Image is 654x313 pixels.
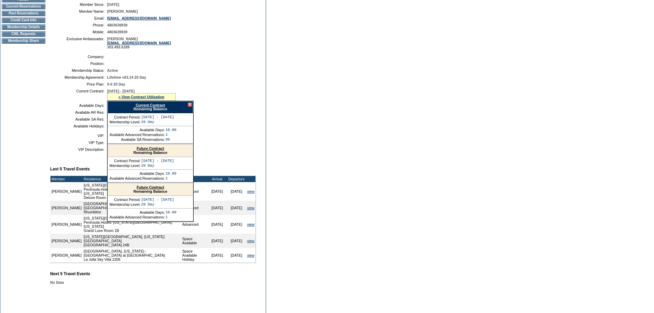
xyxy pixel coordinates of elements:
td: Position: [53,62,104,66]
a: Future Contract [137,185,164,189]
td: Departure [227,176,246,182]
td: [PERSON_NAME] [50,215,83,234]
td: Available Days: [110,210,165,214]
td: Available Advanced Reservations: [110,176,165,180]
td: Advanced [181,182,208,201]
a: view [247,253,254,257]
td: Membership Level: [110,202,140,206]
td: [GEOGRAPHIC_DATA], [US_STATE] - [GEOGRAPHIC_DATA] at [GEOGRAPHIC_DATA] La Jolla Sky Villa 2206 [83,248,181,262]
div: Remaining Balance [108,144,193,157]
td: [DATE] [208,215,227,234]
a: Future Contract [137,146,164,150]
div: No Data [50,280,262,284]
td: [GEOGRAPHIC_DATA], [US_STATE] - [GEOGRAPHIC_DATA], [US_STATE] Rhumbline [83,201,181,215]
td: Available Holidays: [53,124,104,128]
td: [DATE] [227,234,246,248]
td: 1 [165,133,176,137]
td: 1 [165,215,176,219]
td: [US_STATE][GEOGRAPHIC_DATA], [US_STATE][GEOGRAPHIC_DATA] [GEOGRAPHIC_DATA] 24B [83,234,181,248]
td: Membership Status: [53,68,104,72]
td: 1 [165,176,176,180]
td: CWL Requests [2,31,45,37]
td: [US_STATE][GEOGRAPHIC_DATA], [US_STATE] - The Peninsula Hotels: [US_STATE][GEOGRAPHIC_DATA], [US_... [83,215,181,234]
td: [US_STATE][GEOGRAPHIC_DATA], [US_STATE] - The Peninsula Hotels: [US_STATE][GEOGRAPHIC_DATA], [US_... [83,182,181,201]
td: Mobile: [53,30,104,34]
td: [DATE] - [DATE] [141,198,174,202]
td: Company: [53,55,104,59]
td: Contract Period: [110,159,140,163]
td: Available Days: [110,128,165,132]
td: Advanced [181,201,208,215]
td: [PERSON_NAME] [50,234,83,248]
span: 0-0 20 Day [107,82,125,86]
td: VIP Type: [53,141,104,145]
td: [DATE] [208,182,227,201]
span: Active [107,68,118,72]
td: 10.00 [165,210,176,214]
td: Available AR Res: [53,110,104,114]
td: [DATE] [208,234,227,248]
a: [EMAIL_ADDRESS][DOMAIN_NAME] [107,16,171,20]
td: Available Advanced Reservations: [110,215,165,219]
td: Space Available [181,234,208,248]
td: VIP: [53,134,104,138]
td: Membership Level: [110,120,140,124]
td: [DATE] - [DATE] [141,115,174,119]
td: Contract Period: [110,115,140,119]
td: Email: [53,16,104,20]
td: [DATE] [208,201,227,215]
td: [DATE] [227,248,246,262]
td: [DATE] [208,248,227,262]
td: Membership Level: [110,164,140,168]
td: 10.00 [165,128,176,132]
td: Price Plan: [53,82,104,86]
td: Residence [83,176,181,182]
td: [DATE] [227,182,246,201]
td: Current Contract: [53,89,104,101]
a: » View Contract Utilization [118,95,164,99]
td: Exclusive Ambassador: [53,37,104,49]
span: 4803639939 [107,30,127,34]
td: Membership Agreement: [53,75,104,79]
td: Member [50,176,83,182]
td: 20 Day [141,120,174,124]
td: [DATE] [227,201,246,215]
td: Available Advanced Reservations: [110,133,165,137]
td: [PERSON_NAME] [50,248,83,262]
td: 10.00 [165,171,176,176]
td: Available Days: [53,103,104,108]
td: Type [181,176,208,182]
td: Membership Share [2,38,45,44]
a: view [247,206,254,210]
a: Current Contract [136,103,165,107]
td: 99 [165,137,176,142]
div: Remaining Balance [107,101,193,113]
td: Membership Details [2,24,45,30]
td: Contract Period: [110,198,140,202]
td: 20 Day [141,202,174,206]
td: Past Reservations [2,11,45,16]
td: Available SA Reservations: [110,137,165,142]
b: Next 5 Travel Events [50,271,90,276]
span: [DATE] [107,2,119,7]
td: [DATE] - [DATE] [141,159,174,163]
b: Last 5 Travel Events [50,167,90,171]
span: [DATE] - [DATE] [107,89,135,93]
td: Phone: [53,23,104,27]
td: Credit Card Info [2,18,45,23]
td: VIP Description: [53,147,104,152]
td: [PERSON_NAME] [50,201,83,215]
td: Space Available Holiday [181,248,208,262]
div: Remaining Balance [108,183,193,196]
span: 4803639939 [107,23,127,27]
td: Available Days: [110,171,165,176]
a: view [247,222,254,226]
span: [PERSON_NAME] [107,9,138,13]
td: 20 Day [141,164,174,168]
td: [PERSON_NAME] [50,182,83,201]
td: Member Since: [53,2,104,7]
td: [DATE] [227,215,246,234]
td: Member Name: [53,9,104,13]
a: [EMAIL_ADDRESS][DOMAIN_NAME] [107,41,171,45]
a: view [247,239,254,243]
